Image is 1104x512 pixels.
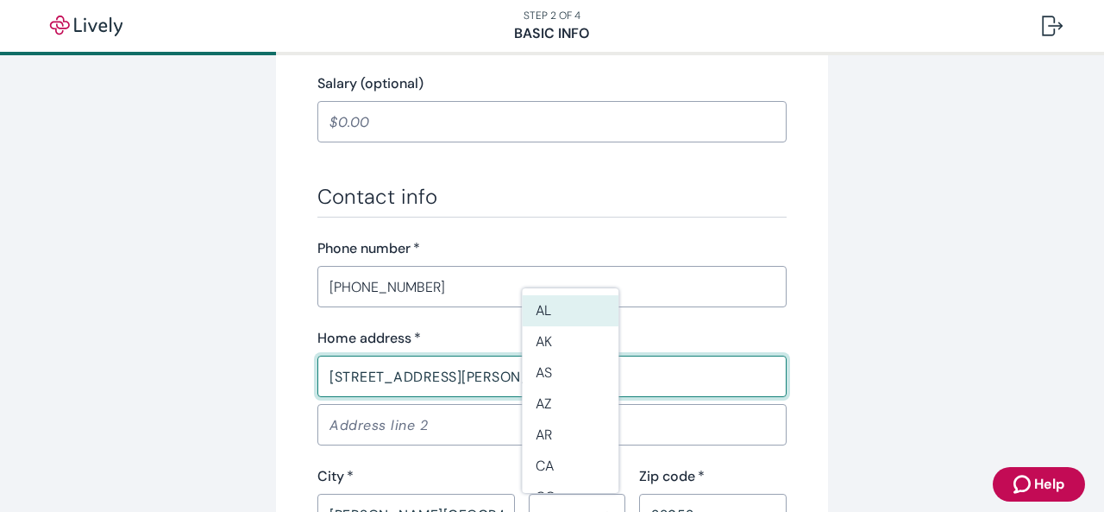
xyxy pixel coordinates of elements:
[639,466,705,487] label: Zip code
[522,326,618,357] li: AK
[993,467,1085,502] button: Zendesk support iconHelp
[317,359,787,394] input: Address line 1
[38,16,135,36] img: Lively
[317,408,787,442] input: Address line 2
[522,451,618,482] li: CA
[1013,474,1034,495] svg: Zendesk support icon
[317,184,787,210] h3: Contact info
[522,295,618,326] li: AL
[317,466,354,487] label: City
[317,104,787,139] input: $0.00
[522,420,618,451] li: AR
[317,328,421,349] label: Home address
[317,238,420,259] label: Phone number
[522,357,618,389] li: AS
[317,269,787,304] input: (555) 555-5555
[522,389,618,420] li: AZ
[1028,5,1076,47] button: Log out
[317,73,423,94] label: Salary (optional)
[1034,474,1064,495] span: Help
